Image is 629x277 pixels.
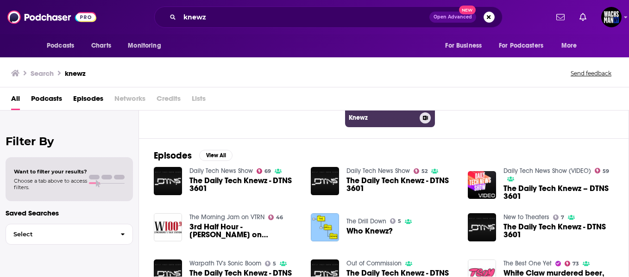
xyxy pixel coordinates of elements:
[434,15,472,19] span: Open Advanced
[572,262,579,266] span: 73
[154,150,192,161] h2: Episodes
[31,91,62,110] a: Podcasts
[85,37,117,55] a: Charts
[189,259,261,267] a: Warpath TV's Sonic Boom
[390,218,402,224] a: 5
[268,215,283,220] a: 46
[503,213,549,221] a: New to Theaters
[601,7,622,27] button: Show profile menu
[561,39,577,52] span: More
[601,7,622,27] img: User Profile
[273,262,276,266] span: 5
[11,91,20,110] a: All
[503,185,614,200] a: The Daily Tech Knewz – DTNS 3601
[398,219,401,223] span: 5
[47,39,74,52] span: Podcasts
[121,37,173,55] button: open menu
[189,223,300,239] a: 3rd Half Hour - Dave McCormack on renovations to former Bedford Middle School; knewz.com
[40,37,86,55] button: open menu
[6,209,133,217] p: Saved Searches
[468,213,496,241] img: The Daily Tech Knewz - DTNS 3601
[346,167,410,175] a: Daily Tech News Show
[14,178,87,191] span: Choose a tab above to access filters.
[346,217,386,225] a: The Drill Down
[503,223,614,239] a: The Daily Tech Knewz - DTNS 3601
[459,6,476,14] span: New
[503,167,591,175] a: Daily Tech News Show (VIDEO)
[429,12,476,23] button: Open AdvancedNew
[65,69,86,78] h3: knewz
[603,169,609,173] span: 59
[555,37,589,55] button: open menu
[445,39,482,52] span: For Business
[192,91,206,110] span: Lists
[180,10,429,25] input: Search podcasts, credits, & more...
[311,213,339,241] img: Who Knewz?
[154,150,233,161] a: EpisodesView All
[595,168,610,173] a: 59
[265,261,277,266] a: 5
[7,8,96,26] img: Podchaser - Follow, Share and Rate Podcasts
[6,224,133,245] button: Select
[189,177,300,192] a: The Daily Tech Knewz - DTNS 3601
[6,231,113,237] span: Select
[154,167,182,195] img: The Daily Tech Knewz - DTNS 3601
[6,135,133,148] h2: Filter By
[493,37,557,55] button: open menu
[349,114,416,122] h3: Knewz
[346,177,457,192] a: The Daily Tech Knewz - DTNS 3601
[601,7,622,27] span: Logged in as WachsmanNY
[311,167,339,195] img: The Daily Tech Knewz - DTNS 3601
[553,215,565,220] a: 7
[31,69,54,78] h3: Search
[499,39,543,52] span: For Podcasters
[189,167,253,175] a: Daily Tech News Show
[189,213,264,221] a: The Morning Jam on VTRN
[199,150,233,161] button: View All
[276,215,283,220] span: 46
[346,259,402,267] a: Out of Commission
[91,39,111,52] span: Charts
[568,69,614,77] button: Send feedback
[439,37,493,55] button: open menu
[189,223,300,239] span: 3rd Half Hour - [PERSON_NAME] on renovations to former [GEOGRAPHIC_DATA]; [DOMAIN_NAME]
[561,215,564,220] span: 7
[14,168,87,175] span: Want to filter your results?
[154,6,503,28] div: Search podcasts, credits, & more...
[553,9,568,25] a: Show notifications dropdown
[157,91,181,110] span: Credits
[421,169,428,173] span: 52
[565,261,579,266] a: 73
[257,168,271,174] a: 69
[154,213,182,241] img: 3rd Half Hour - Dave McCormack on renovations to former Bedford Middle School; knewz.com
[414,168,428,174] a: 52
[128,39,161,52] span: Monitoring
[114,91,145,110] span: Networks
[73,91,103,110] a: Episodes
[346,227,393,235] a: Who Knewz?
[503,259,552,267] a: The Best One Yet
[576,9,590,25] a: Show notifications dropdown
[468,171,496,199] img: The Daily Tech Knewz – DTNS 3601
[264,169,271,173] span: 69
